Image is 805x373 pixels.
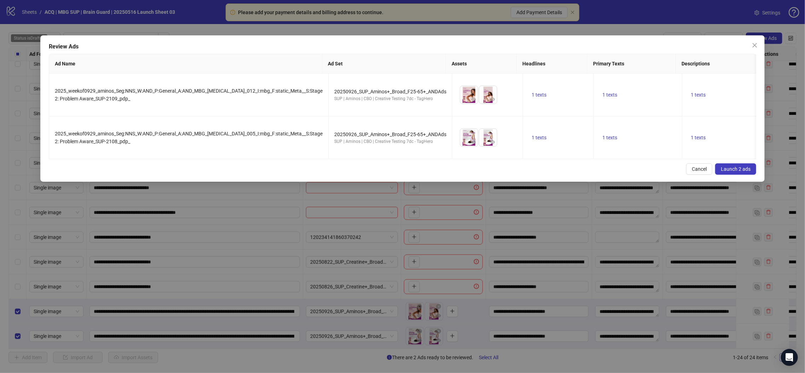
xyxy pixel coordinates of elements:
[479,86,497,104] img: Asset 2
[49,54,322,74] th: Ad Name
[469,138,478,146] button: Preview
[334,95,446,102] div: SUP | Aminos | CBO | Creative Testing 7dc - TagHero
[781,349,798,366] div: Open Intercom Messenger
[688,133,708,142] button: 1 texts
[691,135,706,140] span: 1 texts
[479,129,497,146] img: Asset 2
[715,163,756,175] button: Launch 2 ads
[488,138,497,146] button: Preview
[446,54,517,74] th: Assets
[686,163,712,175] button: Cancel
[55,131,323,144] span: 2025_weekof0929_aminos_Seg:NNS_W:AND_P:General_A:AND_MBG_[MEDICAL_DATA]_005_I:mbg_F:static_Meta__...
[688,91,708,99] button: 1 texts
[749,40,760,51] button: Close
[460,86,478,104] img: Asset 1
[529,133,549,142] button: 1 texts
[490,140,495,145] span: eye
[471,97,476,102] span: eye
[460,129,478,146] img: Asset 1
[692,166,707,172] span: Cancel
[587,54,676,74] th: Primary Texts
[517,54,587,74] th: Headlines
[602,135,617,140] span: 1 texts
[529,91,549,99] button: 1 texts
[676,54,764,74] th: Descriptions
[469,95,478,104] button: Preview
[488,95,497,104] button: Preview
[752,42,758,48] span: close
[49,42,756,51] div: Review Ads
[721,166,751,172] span: Launch 2 ads
[600,91,620,99] button: 1 texts
[490,97,495,102] span: eye
[532,92,546,98] span: 1 texts
[322,54,446,74] th: Ad Set
[471,140,476,145] span: eye
[691,92,706,98] span: 1 texts
[600,133,620,142] button: 1 texts
[334,88,446,95] div: 20250926_SUP_Aminos+_Broad_F25-65+_ANDAds
[602,92,617,98] span: 1 texts
[334,130,446,138] div: 20250926_SUP_Aminos+_Broad_F25-65+_ANDAds
[55,88,323,101] span: 2025_weekof0929_aminos_Seg:NNS_W:AND_P:General_A:AND_MBG_[MEDICAL_DATA]_012_I:mbg_F:static_Meta__...
[334,138,446,145] div: SUP | Aminos | CBO | Creative Testing 7dc - TagHero
[532,135,546,140] span: 1 texts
